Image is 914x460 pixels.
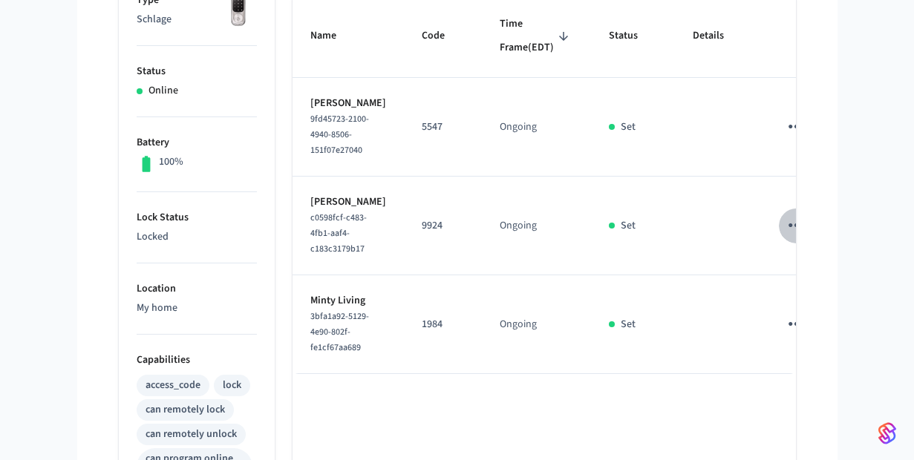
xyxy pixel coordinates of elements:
[422,218,464,234] p: 9924
[621,317,636,332] p: Set
[621,119,636,135] p: Set
[609,24,657,47] span: Status
[310,211,367,255] span: c0598fcf-c483-4fb1-aaf4-c183c3179b17
[310,293,386,309] p: Minty Living
[310,310,369,354] span: 3bfa1a92-5129-4e90-802f-fe1cf67aa689
[310,113,369,157] span: 9fd45723-2100-4940-8506-151f07e27040
[137,12,257,27] p: Schlage
[223,378,241,393] div: lock
[310,96,386,111] p: [PERSON_NAME]
[137,229,257,245] p: Locked
[137,300,257,316] p: My home
[137,352,257,368] p: Capabilities
[148,83,178,99] p: Online
[500,13,573,59] span: Time Frame(EDT)
[878,421,896,445] img: SeamLogoGradient.69752ec5.svg
[146,427,237,442] div: can remotely unlock
[310,194,386,210] p: [PERSON_NAME]
[137,210,257,226] p: Lock Status
[693,24,743,47] span: Details
[482,275,591,374] td: Ongoing
[137,135,257,151] p: Battery
[422,24,464,47] span: Code
[310,24,356,47] span: Name
[137,64,257,79] p: Status
[146,378,200,393] div: access_code
[621,218,636,234] p: Set
[422,317,464,332] p: 1984
[146,402,225,418] div: can remotely lock
[159,154,183,170] p: 100%
[482,177,591,275] td: Ongoing
[482,78,591,177] td: Ongoing
[422,119,464,135] p: 5547
[137,281,257,297] p: Location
